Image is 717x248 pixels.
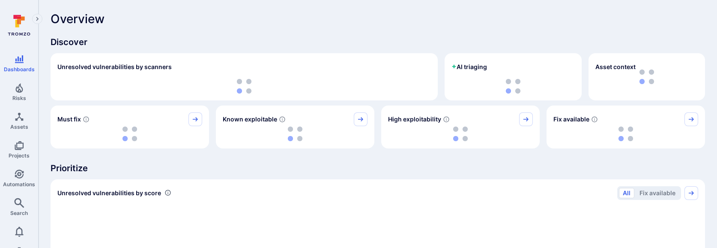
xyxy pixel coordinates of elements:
[10,210,28,216] span: Search
[83,116,90,123] svg: Risk score >=40 , missed SLA
[553,115,589,124] span: Fix available
[619,188,634,198] button: All
[4,66,35,73] span: Dashboards
[636,188,679,198] button: Fix available
[51,36,705,48] span: Discover
[547,106,705,148] div: Fix available
[223,115,277,124] span: Known exploitable
[595,63,636,71] span: Asset context
[506,79,520,94] img: Loading...
[51,106,209,148] div: Must fix
[3,181,35,188] span: Automations
[388,115,441,124] span: High exploitability
[443,116,450,123] svg: EPSS score ≥ 0.7
[57,126,202,142] div: loading spinner
[9,152,30,159] span: Projects
[216,106,374,148] div: Known exploitable
[51,12,105,26] span: Overview
[618,127,633,141] img: Loading...
[223,126,367,142] div: loading spinner
[57,63,172,71] h2: Unresolved vulnerabilities by scanners
[57,189,161,197] span: Unresolved vulnerabilities by score
[381,106,540,148] div: High exploitability
[453,127,468,141] img: Loading...
[57,115,81,124] span: Must fix
[553,126,698,142] div: loading spinner
[279,116,286,123] svg: Confirmed exploitable by KEV
[237,79,251,94] img: Loading...
[451,79,575,94] div: loading spinner
[10,124,28,130] span: Assets
[451,63,487,71] h2: AI triaging
[34,15,40,23] i: Expand navigation menu
[288,127,302,141] img: Loading...
[32,14,42,24] button: Expand navigation menu
[51,162,705,174] span: Prioritize
[122,127,137,141] img: Loading...
[164,188,171,197] div: Number of vulnerabilities in status 'Open' 'Triaged' and 'In process' grouped by score
[388,126,533,142] div: loading spinner
[591,116,598,123] svg: Vulnerabilities with fix available
[12,95,26,101] span: Risks
[57,79,431,94] div: loading spinner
